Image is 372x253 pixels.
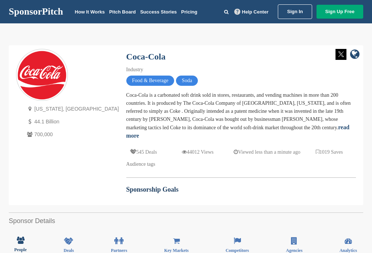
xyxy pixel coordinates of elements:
[126,52,166,61] a: Coca-Cola
[126,160,356,168] div: Audience tags
[25,104,119,114] p: [US_STATE], [GEOGRAPHIC_DATA]
[140,9,177,15] a: Success Stories
[350,49,360,61] a: company link
[278,4,312,19] a: Sign In
[25,130,119,139] p: 700,000
[111,248,127,253] span: Partners
[64,248,74,253] span: Deals
[14,248,27,252] span: People
[233,8,270,16] a: Help Center
[335,49,346,60] img: Twitter white
[317,5,363,19] a: Sign Up Free
[234,147,300,157] p: Viewed less than a minute ago
[126,91,356,140] div: Coca-Cola is a carbonated soft drink sold in stores, restaurants, and vending machines in more th...
[176,76,198,86] span: Soda
[109,9,136,15] a: Pitch Board
[126,66,356,74] div: Industry
[226,248,249,253] span: Competitors
[182,147,214,157] p: 44012 Views
[25,117,119,126] p: 44.1 Billion
[340,248,357,253] span: Analytics
[9,7,63,16] a: SponsorPitch
[130,147,157,157] p: 545 Deals
[316,147,343,157] p: 1019 Saves
[9,216,363,226] h2: Sponsor Details
[164,248,189,253] span: Key Markets
[16,50,68,101] img: Sponsorpitch & Coca-Cola
[126,76,175,86] span: Food & Beverage
[181,9,197,15] a: Pricing
[75,9,105,15] a: How It Works
[126,185,356,195] h2: Sponsorship Goals
[286,248,302,253] span: Agencies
